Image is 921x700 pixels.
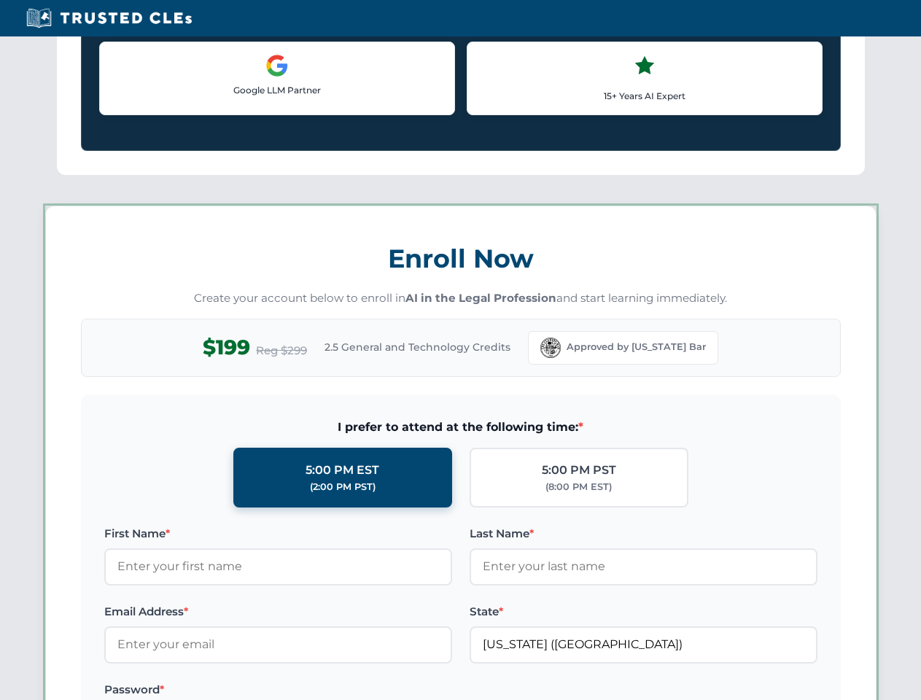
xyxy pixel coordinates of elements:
input: Enter your email [104,626,452,663]
label: Email Address [104,603,452,621]
div: (2:00 PM PST) [310,480,376,494]
img: Trusted CLEs [22,7,196,29]
span: 2.5 General and Technology Credits [325,339,510,355]
div: 5:00 PM PST [542,461,616,480]
img: Florida Bar [540,338,561,358]
label: Last Name [470,525,817,542]
h3: Enroll Now [81,236,841,281]
input: Enter your first name [104,548,452,585]
input: Florida (FL) [470,626,817,663]
input: Enter your last name [470,548,817,585]
span: Reg $299 [256,342,307,359]
div: (8:00 PM EST) [545,480,612,494]
span: Approved by [US_STATE] Bar [567,340,706,354]
label: State [470,603,817,621]
label: Password [104,681,452,699]
p: Create your account below to enroll in and start learning immediately. [81,290,841,307]
span: $199 [203,331,250,364]
div: 5:00 PM EST [306,461,379,480]
label: First Name [104,525,452,542]
strong: AI in the Legal Profession [405,291,556,305]
p: 15+ Years AI Expert [479,89,810,103]
span: I prefer to attend at the following time: [104,418,817,437]
img: Google [265,54,289,77]
p: Google LLM Partner [112,83,443,97]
